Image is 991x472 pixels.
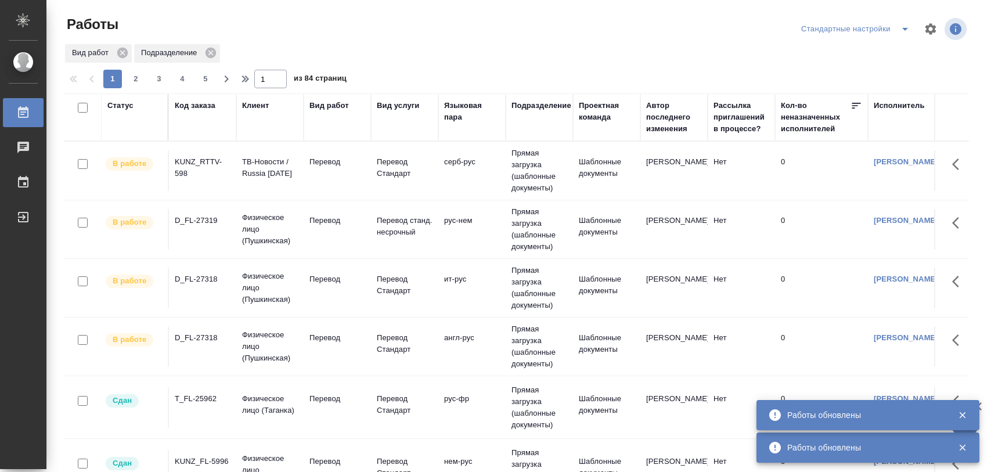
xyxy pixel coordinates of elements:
[242,271,298,305] p: Физическое лицо (Пушкинская)
[945,268,973,296] button: Здесь прячутся важные кнопки
[242,393,298,416] p: Физическое лицо (Таганка)
[141,47,201,59] p: Подразделение
[242,212,298,247] p: Физическое лицо (Пушкинская)
[294,71,347,88] span: из 84 страниц
[127,70,145,88] button: 2
[104,215,162,230] div: Исполнитель выполняет работу
[506,142,573,200] td: Прямая загрузка (шаблонные документы)
[196,73,215,85] span: 5
[874,275,938,283] a: [PERSON_NAME]
[377,393,433,416] p: Перевод Стандарт
[950,442,974,453] button: Закрыть
[511,100,571,111] div: Подразделение
[444,100,500,123] div: Языковая пара
[104,456,162,471] div: Менеджер проверил работу исполнителя, передает ее на следующий этап
[950,410,974,420] button: Закрыть
[173,70,192,88] button: 4
[573,268,640,308] td: Шаблонные документы
[798,20,917,38] div: split button
[113,457,132,469] p: Сдан
[309,100,349,111] div: Вид работ
[309,393,365,405] p: Перевод
[874,394,938,403] a: [PERSON_NAME]
[874,157,938,166] a: [PERSON_NAME]
[242,156,298,179] p: ТВ-Новости / Russia [DATE]
[242,329,298,364] p: Физическое лицо (Пушкинская)
[175,156,230,179] div: KUNZ_RTTV-598
[708,209,775,250] td: Нет
[775,268,868,308] td: 0
[134,44,220,63] div: Подразделение
[874,216,938,225] a: [PERSON_NAME]
[787,442,940,453] div: Работы обновлены
[506,200,573,258] td: Прямая загрузка (шаблонные документы)
[377,156,433,179] p: Перевод Стандарт
[113,395,132,406] p: Сдан
[175,456,230,467] div: KUNZ_FL-5996
[175,100,215,111] div: Код заказа
[775,209,868,250] td: 0
[438,150,506,191] td: серб-рус
[945,150,973,178] button: Здесь прячутся важные кнопки
[127,73,145,85] span: 2
[377,332,433,355] p: Перевод Стандарт
[438,209,506,250] td: рус-нем
[113,275,146,287] p: В работе
[874,333,938,342] a: [PERSON_NAME]
[640,268,708,308] td: [PERSON_NAME]
[309,456,365,467] p: Перевод
[781,100,851,135] div: Кол-во неназначенных исполнителей
[64,15,118,34] span: Работы
[713,100,769,135] div: Рассылка приглашений в процессе?
[438,326,506,367] td: англ-рус
[646,100,702,135] div: Автор последнего изменения
[175,332,230,344] div: D_FL-27318
[640,209,708,250] td: [PERSON_NAME]
[775,326,868,367] td: 0
[104,273,162,289] div: Исполнитель выполняет работу
[945,326,973,354] button: Здесь прячутся важные кнопки
[708,326,775,367] td: Нет
[438,387,506,428] td: рус-фр
[573,209,640,250] td: Шаблонные документы
[640,326,708,367] td: [PERSON_NAME]
[309,273,365,285] p: Перевод
[573,150,640,191] td: Шаблонные документы
[945,18,969,40] span: Посмотреть информацию
[506,318,573,376] td: Прямая загрузка (шаблонные документы)
[377,273,433,297] p: Перевод Стандарт
[874,457,938,466] a: [PERSON_NAME]
[787,409,940,421] div: Работы обновлены
[579,100,635,123] div: Проектная команда
[640,150,708,191] td: [PERSON_NAME]
[874,100,925,111] div: Исполнитель
[196,70,215,88] button: 5
[438,268,506,308] td: ит-рус
[65,44,132,63] div: Вид работ
[104,393,162,409] div: Менеджер проверил работу исполнителя, передает ее на следующий этап
[150,73,168,85] span: 3
[309,215,365,226] p: Перевод
[917,15,945,43] span: Настроить таблицу
[309,332,365,344] p: Перевод
[945,209,973,237] button: Здесь прячутся важные кнопки
[242,100,269,111] div: Клиент
[573,387,640,428] td: Шаблонные документы
[113,217,146,228] p: В работе
[309,156,365,168] p: Перевод
[173,73,192,85] span: 4
[708,387,775,428] td: Нет
[506,259,573,317] td: Прямая загрузка (шаблонные документы)
[775,150,868,191] td: 0
[640,387,708,428] td: [PERSON_NAME]
[377,100,420,111] div: Вид услуги
[107,100,134,111] div: Статус
[113,334,146,345] p: В работе
[377,215,433,238] p: Перевод станд. несрочный
[506,379,573,437] td: Прямая загрузка (шаблонные документы)
[72,47,113,59] p: Вид работ
[708,150,775,191] td: Нет
[175,215,230,226] div: D_FL-27319
[775,387,868,428] td: 0
[175,273,230,285] div: D_FL-27318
